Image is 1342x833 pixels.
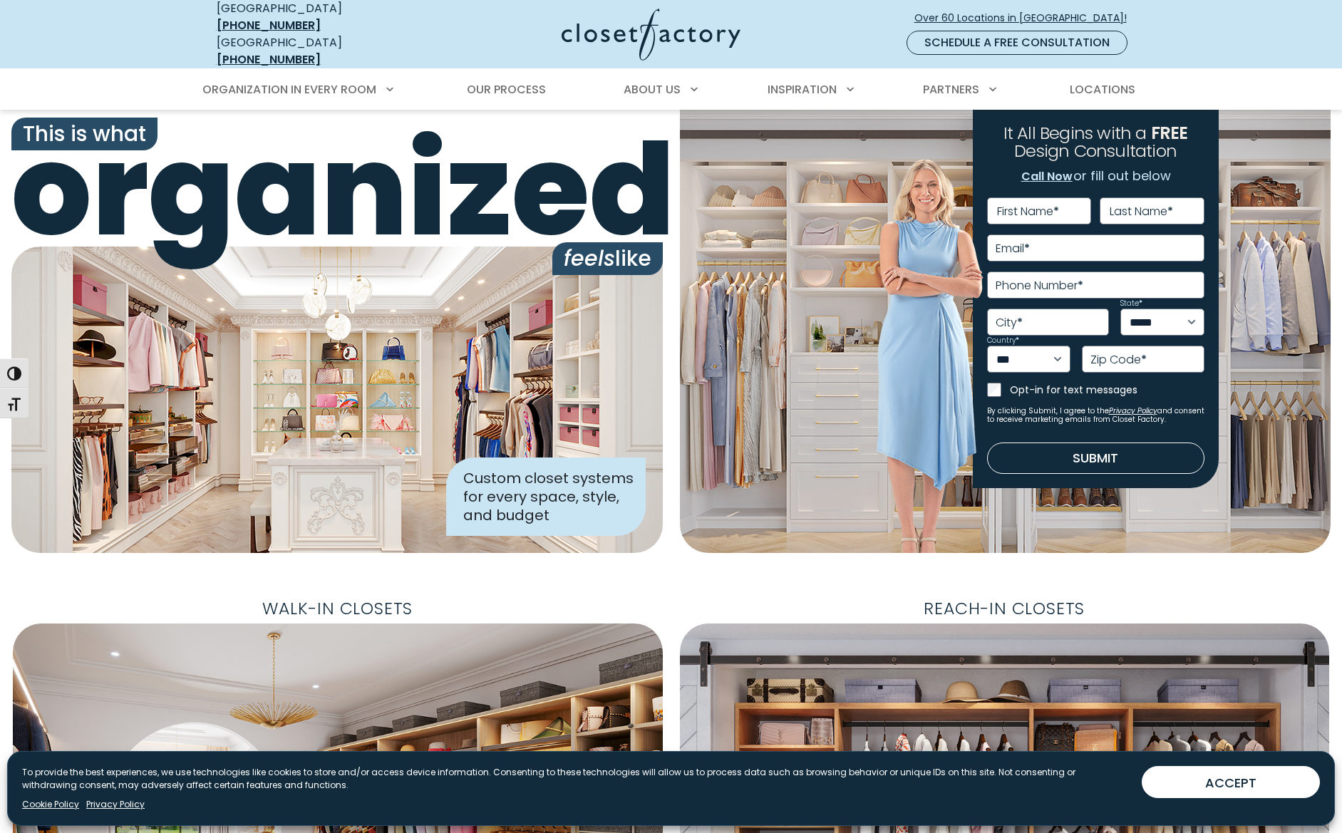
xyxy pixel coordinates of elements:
[987,443,1204,474] button: Submit
[552,242,663,275] span: like
[914,6,1139,31] a: Over 60 Locations in [GEOGRAPHIC_DATA]!
[923,81,979,98] span: Partners
[22,798,79,811] a: Cookie Policy
[997,206,1059,217] label: First Name
[1142,766,1320,798] button: ACCEPT
[22,766,1130,792] p: To provide the best experiences, we use technologies like cookies to store and/or access device i...
[987,407,1204,424] small: By clicking Submit, I agree to the and consent to receive marketing emails from Closet Factory.
[564,243,615,274] i: feels
[217,17,321,33] a: [PHONE_NUMBER]
[1070,81,1135,98] span: Locations
[1014,140,1177,163] span: Design Consultation
[996,243,1030,254] label: Email
[217,34,423,68] div: [GEOGRAPHIC_DATA]
[907,31,1127,55] a: Schedule a Free Consultation
[202,81,376,98] span: Organization in Every Room
[1151,121,1188,145] span: FREE
[1021,166,1171,186] p: or fill out below
[624,81,681,98] span: About Us
[996,280,1083,291] label: Phone Number
[1090,354,1147,366] label: Zip Code
[11,247,663,553] img: Closet Factory designed closet
[1109,405,1157,416] a: Privacy Policy
[768,81,837,98] span: Inspiration
[1120,300,1142,307] label: State
[562,9,740,61] img: Closet Factory Logo
[217,51,321,68] a: [PHONE_NUMBER]
[467,81,546,98] span: Our Process
[192,70,1150,110] nav: Primary Menu
[1110,206,1173,217] label: Last Name
[446,457,646,536] div: Custom closet systems for every space, style, and budget
[1003,121,1147,145] span: It All Begins with a
[914,11,1138,26] span: Over 60 Locations in [GEOGRAPHIC_DATA]!
[86,798,145,811] a: Privacy Policy
[1010,383,1204,397] label: Opt-in for text messages
[251,593,424,624] span: Walk-In Closets
[11,128,663,254] span: organized
[987,337,1019,344] label: Country
[1021,167,1073,186] a: Call Now
[912,593,1096,624] span: Reach-In Closets
[996,317,1023,328] label: City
